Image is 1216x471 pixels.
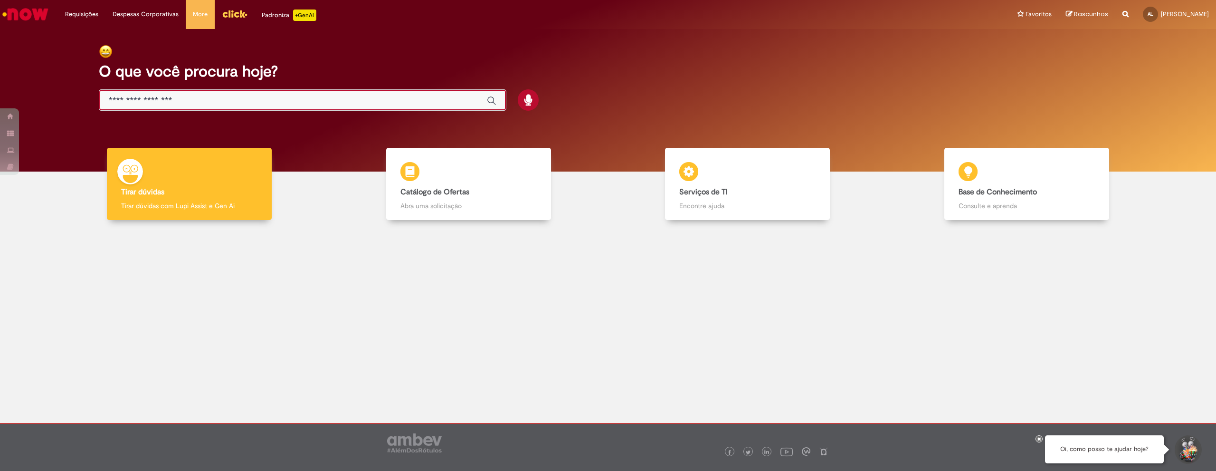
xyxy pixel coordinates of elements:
[400,201,537,211] p: Abra uma solicitação
[121,187,164,197] b: Tirar dúvidas
[1066,10,1108,19] a: Rascunhos
[959,187,1037,197] b: Base de Conhecimento
[780,445,793,458] img: logo_footer_youtube.png
[262,10,316,21] div: Padroniza
[1161,10,1209,18] span: [PERSON_NAME]
[679,201,816,211] p: Encontre ajuda
[802,447,810,456] img: logo_footer_workplace.png
[959,201,1095,211] p: Consulte e aprenda
[1026,10,1052,19] span: Favoritos
[819,447,828,456] img: logo_footer_naosei.png
[764,450,769,455] img: logo_footer_linkedin.png
[1173,435,1202,464] button: Iniciar Conversa de Suporte
[1,5,50,24] img: ServiceNow
[293,10,316,21] p: +GenAi
[387,433,442,452] img: logo_footer_ambev_rotulo_gray.png
[99,45,113,58] img: happy-face.png
[400,187,469,197] b: Catálogo de Ofertas
[193,10,208,19] span: More
[222,7,247,21] img: click_logo_yellow_360x200.png
[113,10,179,19] span: Despesas Corporativas
[727,450,732,455] img: logo_footer_facebook.png
[608,148,887,221] a: Serviços de TI Encontre ajuda
[1148,11,1153,17] span: AL
[887,148,1167,221] a: Base de Conhecimento Consulte e aprenda
[1045,435,1164,463] div: Oi, como posso te ajudar hoje?
[679,187,728,197] b: Serviços de TI
[1074,10,1108,19] span: Rascunhos
[329,148,608,221] a: Catálogo de Ofertas Abra uma solicitação
[121,201,257,211] p: Tirar dúvidas com Lupi Assist e Gen Ai
[99,63,1117,80] h2: O que você procura hoje?
[65,10,98,19] span: Requisições
[746,450,750,455] img: logo_footer_twitter.png
[50,148,329,221] a: Tirar dúvidas Tirar dúvidas com Lupi Assist e Gen Ai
